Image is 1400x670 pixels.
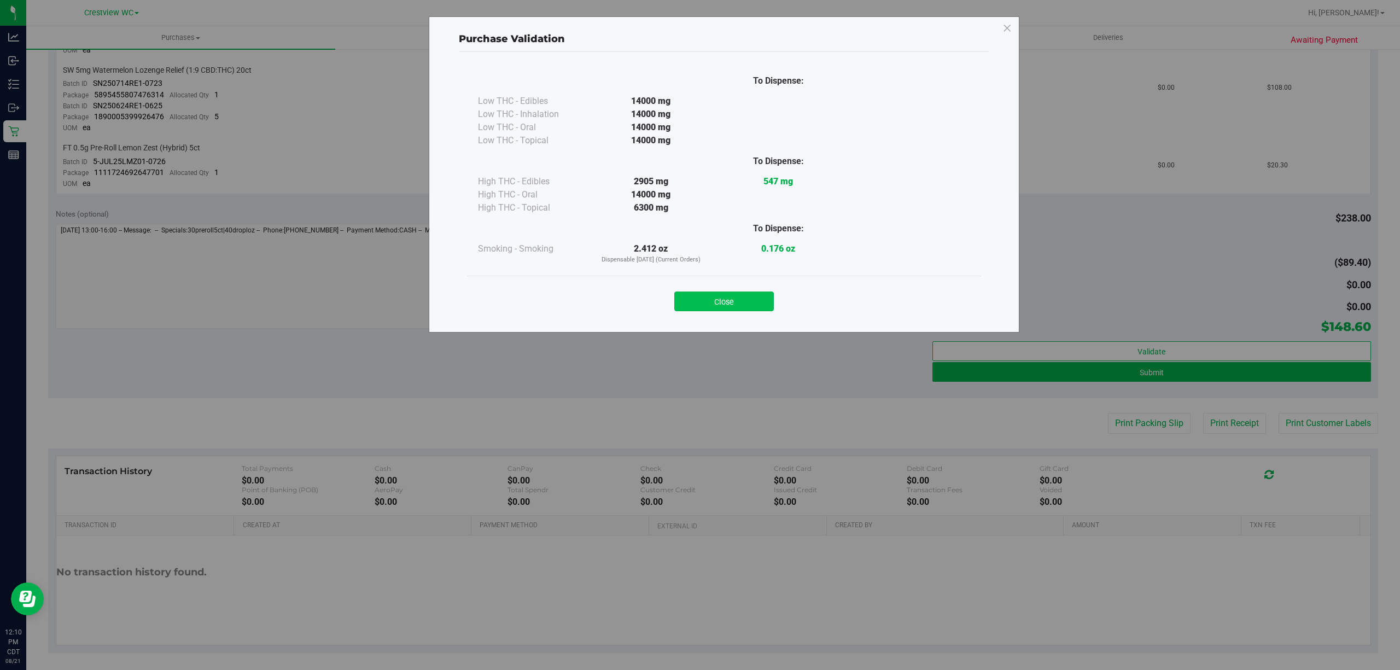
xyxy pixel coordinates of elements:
[763,176,793,187] strong: 547 mg
[478,121,587,134] div: Low THC - Oral
[478,175,587,188] div: High THC - Edibles
[459,33,565,45] span: Purchase Validation
[478,242,587,255] div: Smoking - Smoking
[478,108,587,121] div: Low THC - Inhalation
[587,201,715,214] div: 6300 mg
[587,255,715,265] p: Dispensable [DATE] (Current Orders)
[478,201,587,214] div: High THC - Topical
[478,188,587,201] div: High THC - Oral
[761,243,795,254] strong: 0.176 oz
[587,95,715,108] div: 14000 mg
[587,108,715,121] div: 14000 mg
[587,175,715,188] div: 2905 mg
[587,242,715,265] div: 2.412 oz
[587,134,715,147] div: 14000 mg
[587,121,715,134] div: 14000 mg
[715,155,842,168] div: To Dispense:
[715,222,842,235] div: To Dispense:
[478,134,587,147] div: Low THC - Topical
[715,74,842,88] div: To Dispense:
[674,292,774,311] button: Close
[11,582,44,615] iframe: Resource center
[587,188,715,201] div: 14000 mg
[478,95,587,108] div: Low THC - Edibles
